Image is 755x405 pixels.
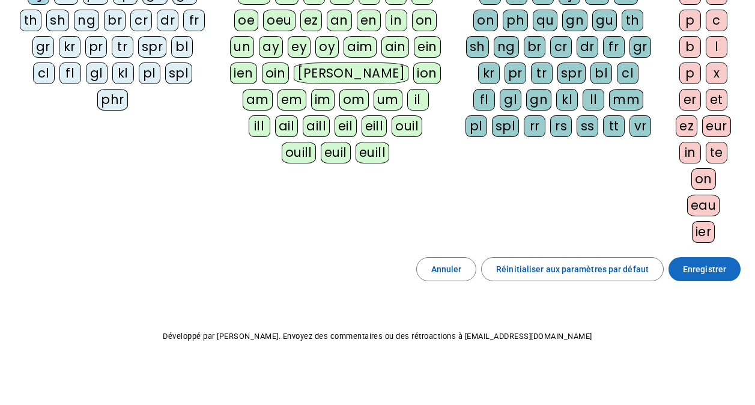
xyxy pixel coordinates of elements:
[503,10,528,31] div: ph
[679,62,701,84] div: p
[32,36,54,58] div: gr
[262,62,290,84] div: oin
[473,10,498,31] div: on
[59,62,81,84] div: fl
[386,10,407,31] div: in
[59,36,80,58] div: kr
[492,115,520,137] div: spl
[609,89,643,111] div: mm
[327,10,352,31] div: an
[183,10,205,31] div: fr
[687,195,720,216] div: eau
[407,89,429,111] div: il
[550,115,572,137] div: rs
[74,10,99,31] div: ng
[473,89,495,111] div: fl
[676,115,697,137] div: ez
[138,36,167,58] div: spr
[629,115,651,137] div: vr
[556,89,578,111] div: kl
[357,10,381,31] div: en
[494,36,519,58] div: ng
[243,89,273,111] div: am
[392,115,422,137] div: ouil
[139,62,160,84] div: pl
[500,89,521,111] div: gl
[505,62,526,84] div: pr
[706,142,727,163] div: te
[282,142,316,163] div: ouill
[33,62,55,84] div: cl
[46,10,69,31] div: sh
[130,10,152,31] div: cr
[112,62,134,84] div: kl
[679,89,701,111] div: er
[344,36,377,58] div: aim
[526,89,551,111] div: gn
[230,36,254,58] div: un
[577,115,598,137] div: ss
[321,142,351,163] div: euil
[356,142,389,163] div: euill
[171,36,193,58] div: bl
[234,10,258,31] div: oe
[465,115,487,137] div: pl
[288,36,311,58] div: ey
[466,36,489,58] div: sh
[531,62,553,84] div: tr
[85,36,107,58] div: pr
[622,10,643,31] div: th
[300,10,322,31] div: ez
[381,36,410,58] div: ain
[362,115,387,137] div: eill
[335,115,357,137] div: eil
[524,115,545,137] div: rr
[412,10,437,31] div: on
[683,262,726,276] span: Enregistrer
[157,10,178,31] div: dr
[303,115,330,137] div: aill
[583,89,604,111] div: ll
[311,89,335,111] div: im
[706,62,727,84] div: x
[165,62,193,84] div: spl
[562,10,587,31] div: gn
[706,36,727,58] div: l
[275,115,299,137] div: ail
[416,257,477,281] button: Annuler
[263,10,296,31] div: oeu
[230,62,257,84] div: ien
[104,10,126,31] div: br
[592,10,617,31] div: gu
[577,36,598,58] div: dr
[20,10,41,31] div: th
[481,257,664,281] button: Réinitialiser aux paramètres par défaut
[629,36,651,58] div: gr
[431,262,462,276] span: Annuler
[702,115,731,137] div: eur
[315,36,339,58] div: oy
[294,62,408,84] div: [PERSON_NAME]
[533,10,557,31] div: qu
[590,62,612,84] div: bl
[603,36,625,58] div: fr
[679,142,701,163] div: in
[669,257,741,281] button: Enregistrer
[112,36,133,58] div: tr
[478,62,500,84] div: kr
[706,89,727,111] div: et
[374,89,402,111] div: um
[617,62,638,84] div: cl
[524,36,545,58] div: br
[413,62,441,84] div: ion
[86,62,108,84] div: gl
[679,10,701,31] div: p
[557,62,586,84] div: spr
[277,89,306,111] div: em
[97,89,128,111] div: phr
[692,221,715,243] div: ier
[679,36,701,58] div: b
[259,36,283,58] div: ay
[249,115,270,137] div: ill
[691,168,716,190] div: on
